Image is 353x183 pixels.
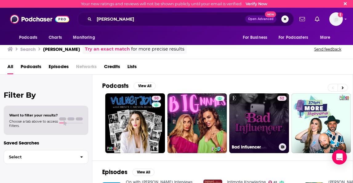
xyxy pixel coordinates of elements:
[154,96,158,102] span: 50
[9,119,58,128] span: Choose a tab above to access filters.
[312,47,343,52] button: Send feedback
[69,32,103,43] button: open menu
[102,82,156,90] a: PodcastsView All
[4,150,88,164] button: Select
[127,62,137,74] a: Lists
[102,168,154,176] a: EpisodesView All
[4,155,75,159] span: Select
[10,13,69,25] img: Podchaser - Follow, Share and Rate Podcasts
[102,82,129,90] h2: Podcasts
[104,62,120,74] a: Credits
[131,46,184,53] span: for more precise results
[7,62,13,74] a: All
[229,93,289,153] a: 52Bad Influencer
[9,113,58,117] span: Want to filter your results?
[49,62,69,74] a: Episodes
[15,32,45,43] button: open menu
[279,33,308,42] span: For Podcasters
[246,2,267,6] a: Verify Now
[4,91,88,100] h2: Filter By
[43,46,80,52] h3: [PERSON_NAME]
[232,144,276,150] h3: Bad Influencer
[45,32,66,43] a: Charts
[338,12,343,17] svg: Email not verified
[243,33,267,42] span: For Business
[94,14,245,24] input: Search podcasts, credits, & more...
[19,33,37,42] span: Podcasts
[134,82,156,90] button: View All
[73,33,95,42] span: Monitoring
[332,150,347,165] div: Open Intercom Messenger
[152,96,161,101] a: 50
[239,32,275,43] button: open menu
[316,32,338,43] button: open menu
[280,96,284,102] span: 52
[277,96,287,101] a: 52
[329,12,343,26] button: Show profile menu
[76,62,97,74] span: Networks
[77,12,294,26] div: Search podcasts, credits, & more...
[265,11,276,17] span: New
[275,32,317,43] button: open menu
[297,14,307,24] a: Show notifications dropdown
[329,12,343,26] span: Logged in as robin.richardson
[132,169,154,176] button: View All
[102,168,127,176] h2: Episodes
[20,46,36,52] h3: Search
[320,33,331,42] span: More
[329,12,343,26] img: User Profile
[312,14,322,24] a: Show notifications dropdown
[245,15,276,23] button: Open AdvancedNew
[49,33,62,42] span: Charts
[105,93,165,153] a: 50
[21,62,41,74] a: Podcasts
[85,46,130,53] a: Try an exact match
[4,140,88,146] p: Saved Searches
[248,18,274,21] span: Open Advanced
[81,2,267,6] div: Your new ratings and reviews will not be shown publicly until your email is verified.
